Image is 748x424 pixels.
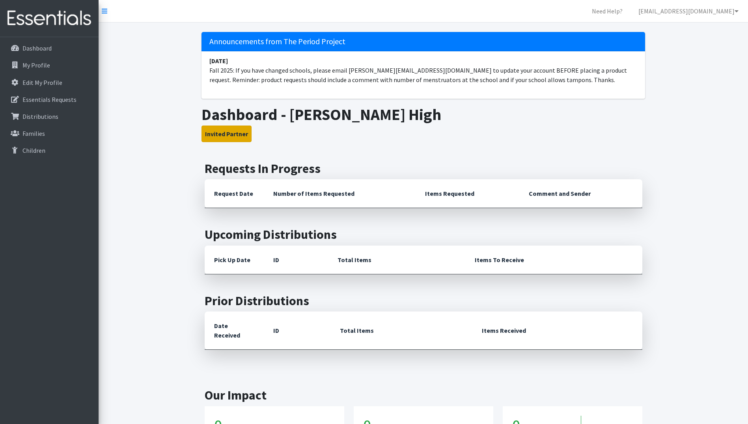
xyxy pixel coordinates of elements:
[3,40,95,56] a: Dashboard
[201,105,645,124] h1: Dashboard - [PERSON_NAME] High
[205,179,264,208] th: Request Date
[22,44,52,52] p: Dashboard
[472,311,642,350] th: Items Received
[22,61,50,69] p: My Profile
[330,311,472,350] th: Total Items
[205,388,642,403] h2: Our Impact
[22,113,58,120] p: Distributions
[3,75,95,90] a: Edit My Profile
[586,3,629,19] a: Need Help?
[519,179,642,208] th: Comment and Sender
[3,57,95,73] a: My Profile
[22,96,76,103] p: Essentials Requests
[3,126,95,141] a: Families
[22,129,45,137] p: Families
[465,246,642,274] th: Items To Receive
[205,293,642,308] h2: Prior Distributions
[3,92,95,107] a: Essentials Requests
[205,311,264,350] th: Date Received
[201,51,645,89] li: Fall 2025: If you have changed schools, please email [PERSON_NAME][EMAIL_ADDRESS][DOMAIN_NAME] to...
[201,32,645,51] h5: Announcements from The Period Project
[3,109,95,124] a: Distributions
[416,179,519,208] th: Items Requested
[264,311,330,350] th: ID
[632,3,745,19] a: [EMAIL_ADDRESS][DOMAIN_NAME]
[328,246,465,274] th: Total Items
[264,246,328,274] th: ID
[22,79,62,86] p: Edit My Profile
[209,57,228,65] strong: [DATE]
[201,126,252,142] button: Invited Partner
[205,246,264,274] th: Pick Up Date
[22,146,45,154] p: Children
[205,227,642,242] h2: Upcoming Distributions
[264,179,416,208] th: Number of Items Requested
[3,143,95,158] a: Children
[205,161,642,176] h2: Requests In Progress
[3,5,95,32] img: HumanEssentials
